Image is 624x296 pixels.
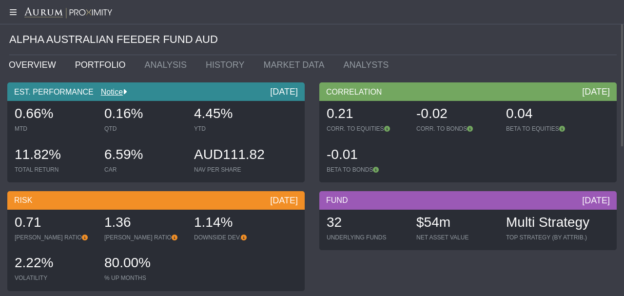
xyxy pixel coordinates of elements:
[506,213,589,234] div: Multi Strategy
[104,234,184,241] div: [PERSON_NAME] RATIO
[137,55,198,75] a: ANALYSIS
[194,166,274,174] div: NAV PER SHARE
[68,55,137,75] a: PORTFOLIO
[256,55,336,75] a: MARKET DATA
[416,125,496,133] div: CORR. TO BONDS
[270,195,298,206] div: [DATE]
[24,7,112,19] img: Aurum-Proximity%20white.svg
[9,24,617,55] div: ALPHA AUSTRALIAN FEEDER FUND AUD
[327,166,407,174] div: BETA TO BONDS
[506,125,586,133] div: BETA TO EQUITIES
[15,274,95,282] div: VOLATILITY
[94,88,123,96] a: Notice
[104,213,184,234] div: 1.36
[416,213,496,234] div: $54m
[319,191,617,210] div: FUND
[1,55,68,75] a: OVERVIEW
[198,55,256,75] a: HISTORY
[104,145,184,166] div: 6.59%
[416,104,496,125] div: -0.02
[104,106,143,121] span: 0.16%
[327,145,407,166] div: -0.01
[506,234,589,241] div: TOP STRATEGY (BY ATTRIB.)
[7,191,305,210] div: RISK
[327,125,407,133] div: CORR. TO EQUITIES
[506,104,586,125] div: 0.04
[582,195,610,206] div: [DATE]
[336,55,400,75] a: ANALYSTS
[270,86,298,98] div: [DATE]
[7,82,305,101] div: EST. PERFORMANCE
[582,86,610,98] div: [DATE]
[104,166,184,174] div: CAR
[194,145,274,166] div: AUD111.82
[327,106,353,121] span: 0.21
[15,254,95,274] div: 2.22%
[15,213,95,234] div: 0.71
[15,106,53,121] span: 0.66%
[15,234,95,241] div: [PERSON_NAME] RATIO
[194,104,274,125] div: 4.45%
[194,234,274,241] div: DOWNSIDE DEV.
[104,125,184,133] div: QTD
[15,145,95,166] div: 11.82%
[194,125,274,133] div: YTD
[104,254,184,274] div: 80.00%
[104,274,184,282] div: % UP MONTHS
[15,166,95,174] div: TOTAL RETURN
[327,234,407,241] div: UNDERLYING FUNDS
[319,82,617,101] div: CORRELATION
[15,125,95,133] div: MTD
[94,87,127,98] div: Notice
[327,213,407,234] div: 32
[194,213,274,234] div: 1.14%
[416,234,496,241] div: NET ASSET VALUE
